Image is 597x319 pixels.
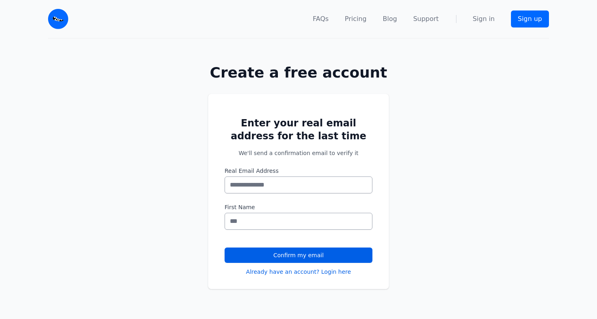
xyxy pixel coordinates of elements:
a: FAQs [313,14,328,24]
h1: Create a free account [182,65,415,81]
a: Sign up [511,10,549,27]
a: Support [413,14,439,24]
h2: Enter your real email address for the last time [225,117,372,143]
a: Already have an account? Login here [246,268,351,276]
p: We'll send a confirmation email to verify it [225,149,372,157]
label: Real Email Address [225,167,372,175]
a: Sign in [473,14,495,24]
label: First Name [225,203,372,211]
img: Email Monster [48,9,68,29]
button: Confirm my email [225,248,372,263]
a: Pricing [345,14,367,24]
a: Blog [383,14,397,24]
